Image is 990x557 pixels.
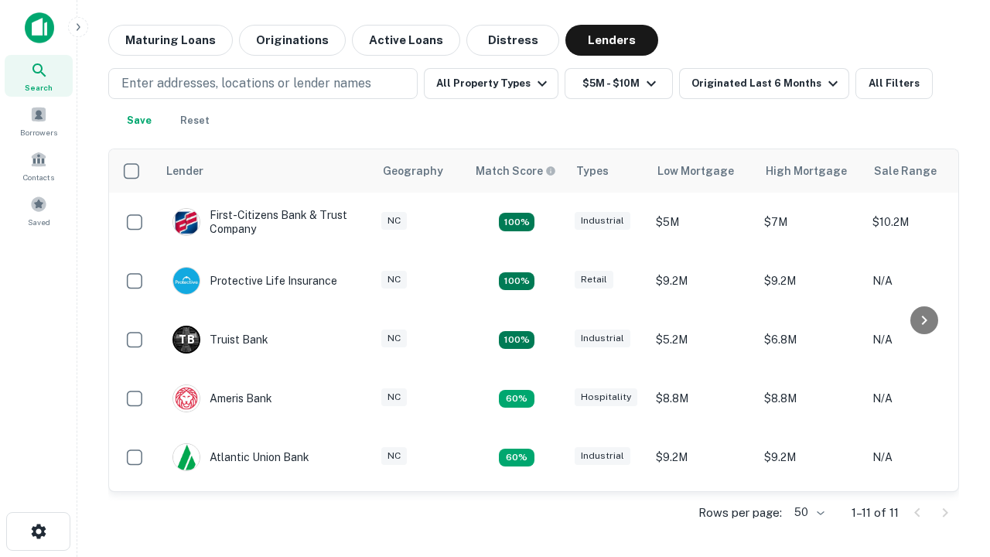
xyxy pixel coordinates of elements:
a: Search [5,55,73,97]
div: Sale Range [874,162,937,180]
div: NC [381,447,407,465]
button: All Filters [855,68,933,99]
a: Borrowers [5,100,73,142]
div: Hospitality [575,388,637,406]
td: $8.8M [648,369,756,428]
td: $6.3M [648,487,756,545]
div: First-citizens Bank & Trust Company [172,208,358,236]
th: High Mortgage [756,149,865,193]
span: Contacts [23,171,54,183]
button: Lenders [565,25,658,56]
div: Lender [166,162,203,180]
a: Contacts [5,145,73,186]
img: picture [173,444,200,470]
div: NC [381,271,407,289]
button: Save your search to get updates of matches that match your search criteria. [114,105,164,136]
span: Saved [28,216,50,228]
p: Rows per page: [698,504,782,522]
a: Saved [5,190,73,231]
th: Low Mortgage [648,149,756,193]
th: Geography [374,149,466,193]
button: Originations [239,25,346,56]
button: Originated Last 6 Months [679,68,849,99]
div: Truist Bank [172,326,268,354]
td: $9.2M [648,428,756,487]
td: $5.2M [648,310,756,369]
td: $5M [648,193,756,251]
button: $5M - $10M [565,68,673,99]
div: Industrial [575,212,630,230]
div: NC [381,330,407,347]
td: $7M [756,193,865,251]
img: capitalize-icon.png [25,12,54,43]
button: All Property Types [424,68,558,99]
div: Low Mortgage [657,162,734,180]
div: Geography [383,162,443,180]
span: Search [25,81,53,94]
div: Industrial [575,447,630,465]
div: Types [576,162,609,180]
button: Maturing Loans [108,25,233,56]
iframe: Chat Widget [913,384,990,458]
div: Matching Properties: 1, hasApolloMatch: undefined [499,390,534,408]
td: $9.2M [756,251,865,310]
div: Retail [575,271,613,289]
span: Borrowers [20,126,57,138]
h6: Match Score [476,162,553,179]
div: Matching Properties: 3, hasApolloMatch: undefined [499,331,534,350]
div: Industrial [575,330,630,347]
div: Capitalize uses an advanced AI algorithm to match your search with the best lender. The match sco... [476,162,556,179]
th: Types [567,149,648,193]
p: Enter addresses, locations or lender names [121,74,371,93]
button: Active Loans [352,25,460,56]
div: Originated Last 6 Months [691,74,842,93]
td: $6.8M [756,310,865,369]
img: picture [173,209,200,235]
td: $8.8M [756,369,865,428]
button: Enter addresses, locations or lender names [108,68,418,99]
td: $9.2M [648,251,756,310]
div: Matching Properties: 2, hasApolloMatch: undefined [499,213,534,231]
th: Lender [157,149,374,193]
img: picture [173,268,200,294]
div: Matching Properties: 1, hasApolloMatch: undefined [499,449,534,467]
p: T B [179,332,194,348]
div: 50 [788,501,827,524]
td: $9.2M [756,428,865,487]
div: NC [381,212,407,230]
div: NC [381,388,407,406]
div: Ameris Bank [172,384,272,412]
td: $6.3M [756,487,865,545]
th: Capitalize uses an advanced AI algorithm to match your search with the best lender. The match sco... [466,149,567,193]
button: Distress [466,25,559,56]
div: Matching Properties: 2, hasApolloMatch: undefined [499,272,534,291]
p: 1–11 of 11 [852,504,899,522]
button: Reset [170,105,220,136]
div: Protective Life Insurance [172,267,337,295]
div: Atlantic Union Bank [172,443,309,471]
div: High Mortgage [766,162,847,180]
img: picture [173,385,200,412]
